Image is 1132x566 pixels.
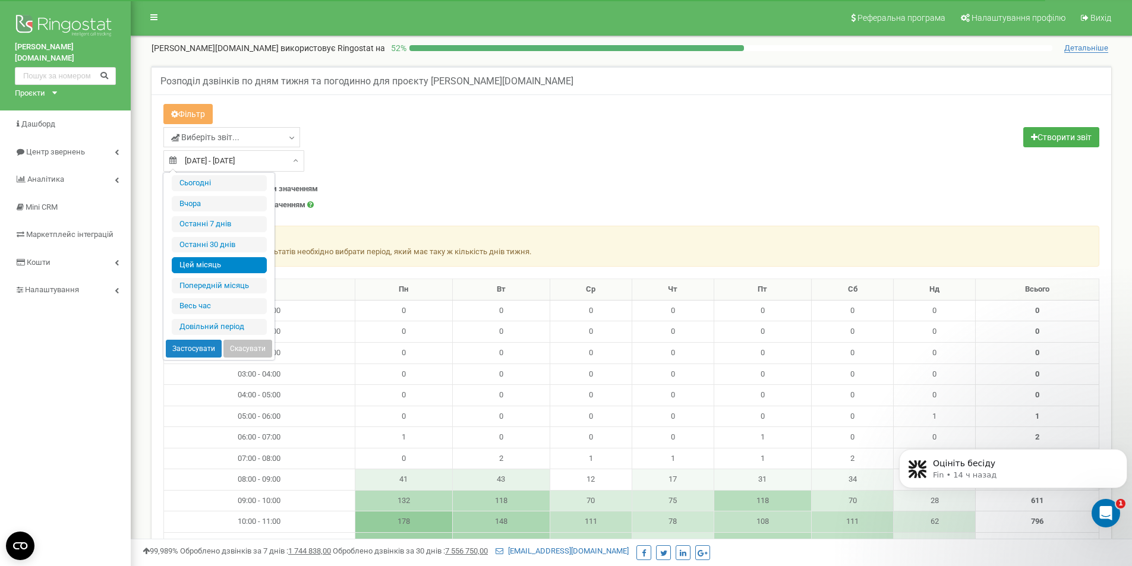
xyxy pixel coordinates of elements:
[355,342,452,363] td: 0
[812,342,894,363] td: 0
[496,546,629,555] a: [EMAIL_ADDRESS][DOMAIN_NAME]
[714,300,811,321] td: 0
[452,490,550,511] td: 118
[812,321,894,343] td: 0
[26,203,58,211] span: Mini CRM
[812,511,894,533] td: 111
[1092,499,1120,527] iframe: Intercom live chat
[894,385,976,406] td: 0
[15,88,45,99] div: Проєкти
[452,427,550,448] td: 0
[714,363,811,385] td: 0
[163,104,213,124] button: Фільтр
[714,427,811,448] td: 1
[164,448,355,469] td: 07:00 - 08:00
[172,175,267,191] li: Сьогодні
[976,279,1099,301] th: Всього
[812,363,894,385] td: 0
[164,490,355,511] td: 09:00 - 10:00
[172,216,267,232] li: Останні 7 днів
[355,321,452,343] td: 0
[632,385,714,406] td: 0
[632,363,714,385] td: 0
[894,511,976,533] td: 62
[632,533,714,554] td: 68
[1023,127,1099,147] a: Створити звіт
[385,42,409,54] p: 52 %
[550,511,632,533] td: 111
[812,279,894,301] th: Сб
[894,342,976,363] td: 0
[632,511,714,533] td: 78
[714,406,811,427] td: 0
[632,490,714,511] td: 75
[452,448,550,469] td: 2
[894,469,976,491] td: 16
[355,279,452,301] th: Пн
[15,12,116,42] img: Ringostat logo
[164,406,355,427] td: 05:00 - 06:00
[894,279,976,301] th: Нд
[857,13,945,23] span: Реферальна програма
[355,511,452,533] td: 178
[355,490,452,511] td: 132
[452,385,550,406] td: 0
[280,43,385,53] span: використовує Ringostat на
[355,533,452,554] td: 171
[714,533,811,554] td: 119
[164,427,355,448] td: 06:00 - 07:00
[172,257,267,273] li: Цей місяць
[550,342,632,363] td: 0
[452,533,550,554] td: 145
[1035,369,1039,378] strong: 0
[25,285,79,294] span: Налаштування
[164,511,355,533] td: 10:00 - 11:00
[714,490,811,511] td: 118
[21,119,55,128] span: Дашборд
[355,363,452,385] td: 0
[812,300,894,321] td: 0
[15,67,116,85] input: Пошук за номером
[172,319,267,335] li: Довільний період
[164,469,355,491] td: 08:00 - 09:00
[714,511,811,533] td: 108
[714,448,811,469] td: 1
[1035,390,1039,399] strong: 0
[550,321,632,343] td: 0
[452,321,550,343] td: 0
[452,342,550,363] td: 0
[714,321,811,343] td: 0
[452,511,550,533] td: 148
[223,340,272,358] button: Скасувати
[550,406,632,427] td: 0
[143,546,178,555] span: 99,989%
[152,42,385,54] p: [PERSON_NAME][DOMAIN_NAME]
[1035,348,1039,357] strong: 0
[171,131,239,143] span: Виберіть звіт...
[550,490,632,511] td: 70
[812,385,894,406] td: 0
[452,469,550,491] td: 43
[632,300,714,321] td: 0
[1090,13,1111,23] span: Вихід
[166,340,222,358] button: Застосувати
[355,427,452,448] td: 1
[160,76,573,87] h5: Розподіл дзвінків по дням тижня та погодинно для проєкту [PERSON_NAME][DOMAIN_NAME]
[172,298,267,314] li: Весь час
[172,278,267,294] li: Попередній місяць
[445,546,488,555] u: 7 556 750,00
[632,321,714,343] td: 0
[812,448,894,469] td: 2
[173,246,1090,258] p: Для найбільш точних результатів необхідно вибрати період, який має таку ж кількість днів тижня.
[27,258,51,267] span: Кошти
[550,385,632,406] td: 0
[632,427,714,448] td: 0
[355,300,452,321] td: 0
[714,385,811,406] td: 0
[972,13,1065,23] span: Налаштування профілю
[714,342,811,363] td: 0
[550,448,632,469] td: 1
